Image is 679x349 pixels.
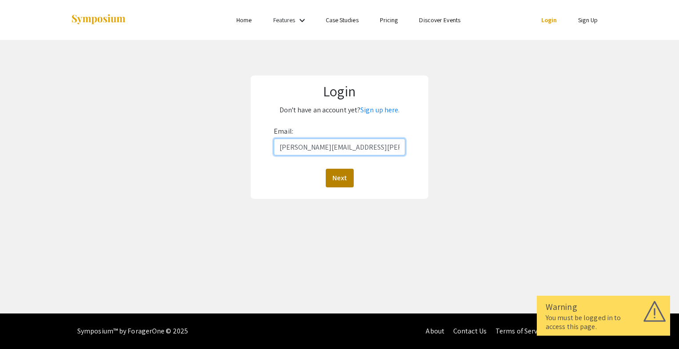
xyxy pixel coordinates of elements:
[7,309,38,342] iframe: Chat
[236,16,252,24] a: Home
[495,326,546,336] a: Terms of Service
[71,14,126,26] img: Symposium by ForagerOne
[77,313,188,349] div: Symposium™ by ForagerOne © 2025
[257,103,421,117] p: Don't have an account yet?
[546,313,661,331] div: You must be logged in to access this page.
[297,15,308,26] mat-icon: Expand Features list
[257,83,421,99] h1: Login
[541,16,557,24] a: Login
[326,169,354,187] button: Next
[426,326,444,336] a: About
[453,326,487,336] a: Contact Us
[380,16,398,24] a: Pricing
[360,105,399,115] a: Sign up here.
[326,16,359,24] a: Case Studies
[273,16,296,24] a: Features
[578,16,598,24] a: Sign Up
[419,16,460,24] a: Discover Events
[274,124,293,139] label: Email:
[546,300,661,313] div: Warning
